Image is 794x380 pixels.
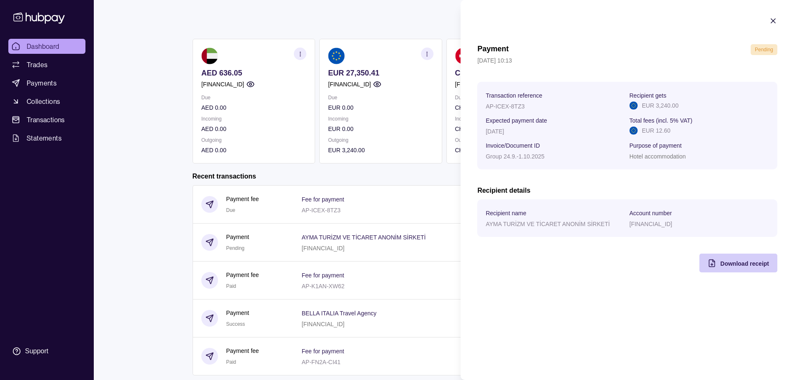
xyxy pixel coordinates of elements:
[720,260,769,267] span: Download receipt
[755,47,773,53] span: Pending
[486,210,526,216] p: Recipient name
[642,126,670,135] p: EUR 12.60
[486,117,547,124] p: Expected payment date
[477,186,777,195] h2: Recipient details
[477,44,508,55] h1: Payment
[629,221,672,227] p: [FINANCIAL_ID]
[629,126,638,135] img: eu
[629,210,672,216] p: Account number
[477,56,777,65] p: [DATE] 10:13
[642,101,679,110] p: EUR 3,240.00
[486,128,504,135] p: [DATE]
[486,221,610,227] p: AYMA TURİZM VE TİCARET ANONİM SİRKETİ
[629,101,638,110] img: eu
[629,153,686,160] p: Hotel accommodation
[699,254,777,272] button: Download receipt
[486,142,540,149] p: Invoice/Document ID
[486,153,544,160] p: Group 24.9.-1.10.2025
[629,142,681,149] p: Purpose of payment
[486,103,524,110] p: AP-ICEX-8TZ3
[486,92,542,99] p: Transaction reference
[629,92,666,99] p: Recipient gets
[629,117,692,124] p: Total fees (incl. 5% VAT)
